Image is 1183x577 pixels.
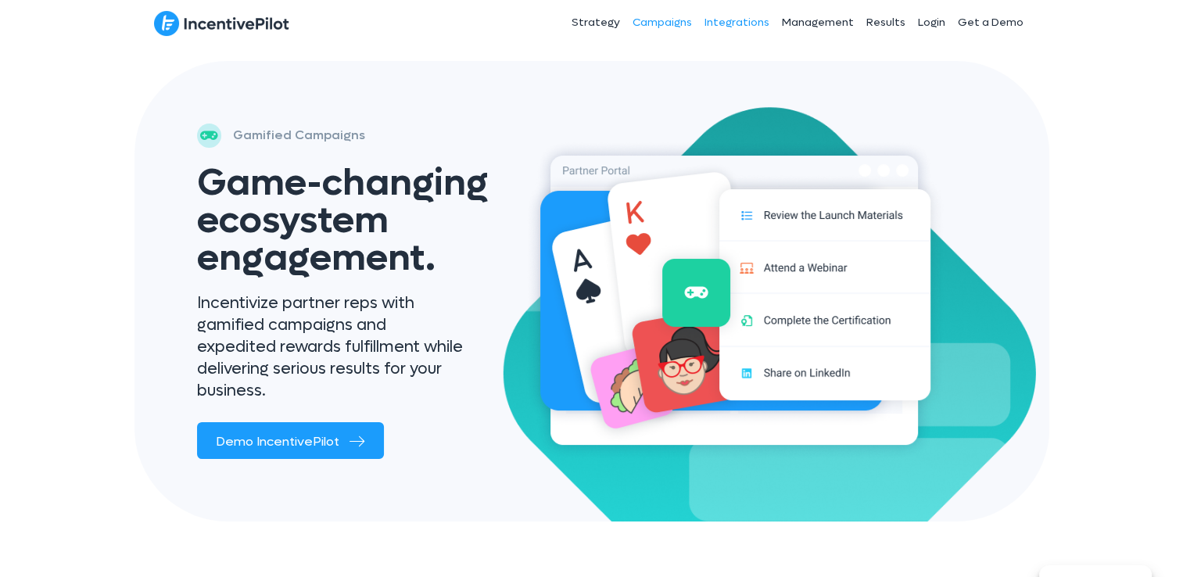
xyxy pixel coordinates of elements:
[197,158,488,282] span: Game-changing ecosystem engagement.
[197,422,384,459] a: Demo IncentivePilot
[626,3,697,42] a: Campaigns
[197,292,467,402] p: Incentivize partner reps with gamified campaigns and expedited rewards fulfillment while deliveri...
[775,3,859,42] a: Management
[216,433,339,450] span: Demo IncentivePilot
[911,3,951,42] a: Login
[154,10,289,37] img: IncentivePilot
[697,3,775,42] a: Integrations
[233,124,365,146] p: Gamified Campaigns
[511,124,957,467] img: activations-hero (2)
[951,3,1029,42] a: Get a Demo
[565,3,626,42] a: Strategy
[859,3,911,42] a: Results
[457,3,1030,42] nav: Header Menu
